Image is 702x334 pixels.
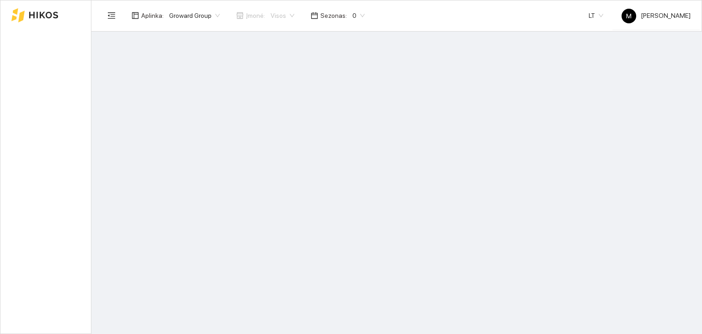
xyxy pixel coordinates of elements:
[589,9,603,22] span: LT
[626,9,632,23] span: M
[311,12,318,19] span: calendar
[107,11,116,20] span: menu-fold
[236,12,244,19] span: shop
[132,12,139,19] span: layout
[352,9,365,22] span: 0
[102,6,121,25] button: menu-fold
[622,12,691,19] span: [PERSON_NAME]
[320,11,347,21] span: Sezonas :
[169,9,220,22] span: Groward Group
[141,11,164,21] span: Aplinka :
[271,9,294,22] span: Visos
[246,11,265,21] span: Įmonė :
